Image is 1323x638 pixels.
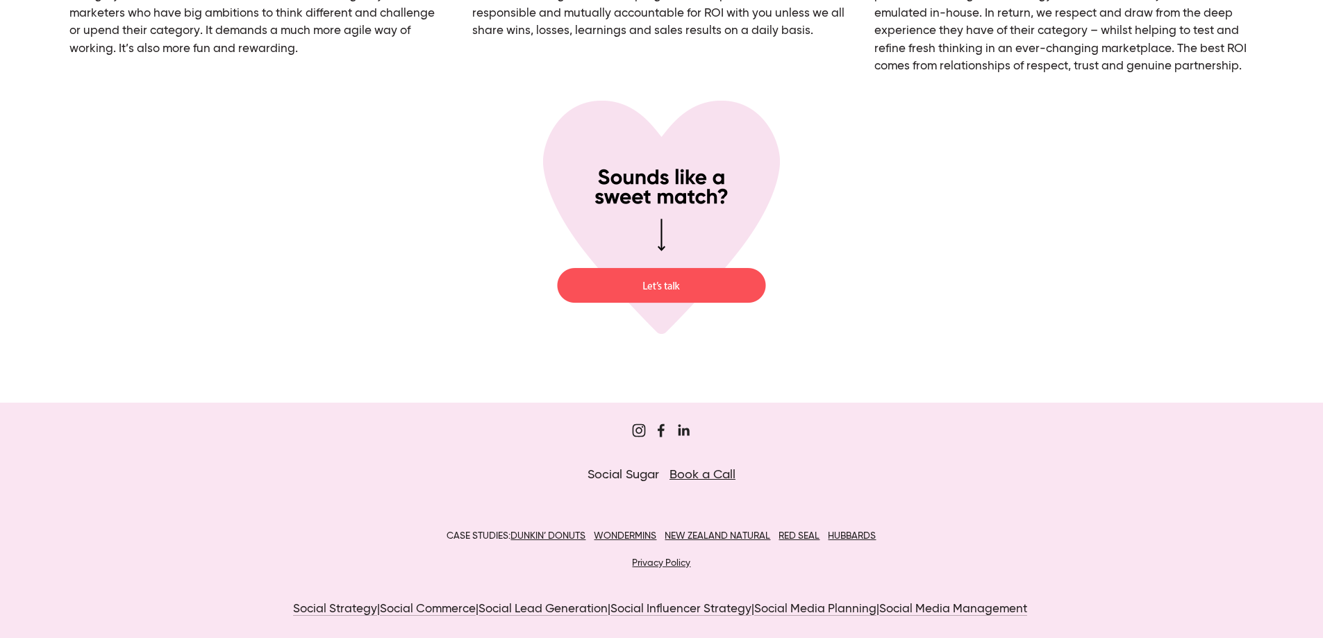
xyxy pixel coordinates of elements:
a: Social Lead Generation [479,603,608,616]
a: Privacy Policy [632,558,690,568]
a: Social Media Planning [754,603,876,616]
p: CASE STUDIES: [150,528,1173,546]
a: Book a Call [669,469,735,481]
p: | | | | | [150,601,1173,619]
a: Social Media Management [879,603,1027,616]
a: Jordan Eley [676,423,690,437]
a: DUNKIN’ DONUTS [510,531,585,541]
a: Sugar Digi [654,423,668,437]
a: WONDERMINS [594,531,656,541]
span: Social Sugar [588,469,659,481]
a: Social Commerce [380,603,476,616]
a: RED SEAL [779,531,819,541]
img: Perfect-Match.png [543,99,781,335]
a: NEW ZEALAND NATURAL [665,531,770,541]
a: HUBBARDS [828,531,876,541]
a: Social Strategy [293,603,377,616]
a: Social Influencer Strategy [610,603,751,616]
a: Sugar&Partners [632,423,646,437]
